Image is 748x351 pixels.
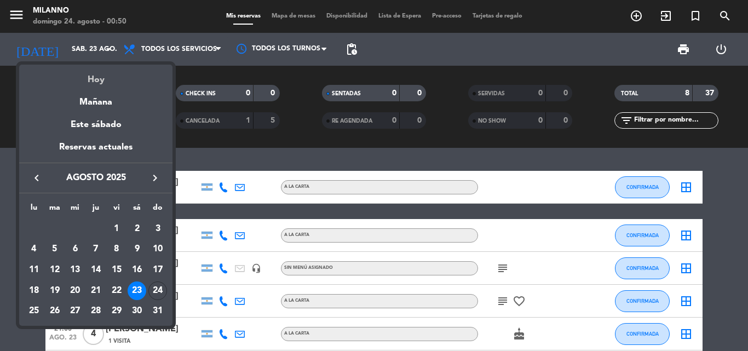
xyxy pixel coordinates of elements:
div: 28 [87,302,105,321]
div: 17 [148,261,167,279]
i: keyboard_arrow_right [148,171,162,185]
th: miércoles [65,202,85,218]
div: Hoy [19,65,172,87]
div: 7 [87,240,105,258]
th: domingo [147,202,168,218]
td: 21 de agosto de 2025 [85,280,106,301]
div: 11 [25,261,43,279]
td: 5 de agosto de 2025 [44,239,65,260]
div: 10 [148,240,167,258]
div: 20 [66,281,84,300]
td: 27 de agosto de 2025 [65,301,85,322]
td: 25 de agosto de 2025 [24,301,44,322]
div: 5 [45,240,64,258]
div: 19 [45,281,64,300]
th: sábado [127,202,148,218]
th: jueves [85,202,106,218]
td: 6 de agosto de 2025 [65,239,85,260]
th: lunes [24,202,44,218]
div: 1 [107,220,126,238]
td: 9 de agosto de 2025 [127,239,148,260]
div: 22 [107,281,126,300]
td: 22 de agosto de 2025 [106,280,127,301]
div: 9 [128,240,146,258]
td: 11 de agosto de 2025 [24,260,44,280]
td: 14 de agosto de 2025 [85,260,106,280]
button: keyboard_arrow_right [145,171,165,185]
div: 14 [87,261,105,279]
td: 30 de agosto de 2025 [127,301,148,322]
div: 3 [148,220,167,238]
span: agosto 2025 [47,171,145,185]
div: Reservas actuales [19,140,172,163]
div: 12 [45,261,64,279]
div: 2 [128,220,146,238]
th: martes [44,202,65,218]
td: 7 de agosto de 2025 [85,239,106,260]
div: 21 [87,281,105,300]
div: 6 [66,240,84,258]
div: 31 [148,302,167,321]
td: 3 de agosto de 2025 [147,218,168,239]
div: 26 [45,302,64,321]
td: 19 de agosto de 2025 [44,280,65,301]
div: 15 [107,261,126,279]
div: 25 [25,302,43,321]
div: 27 [66,302,84,321]
div: 23 [128,281,146,300]
div: 24 [148,281,167,300]
td: 8 de agosto de 2025 [106,239,127,260]
td: 16 de agosto de 2025 [127,260,148,280]
td: 10 de agosto de 2025 [147,239,168,260]
td: 31 de agosto de 2025 [147,301,168,322]
div: 16 [128,261,146,279]
div: 13 [66,261,84,279]
td: 17 de agosto de 2025 [147,260,168,280]
td: 13 de agosto de 2025 [65,260,85,280]
div: 29 [107,302,126,321]
div: 18 [25,281,43,300]
i: keyboard_arrow_left [30,171,43,185]
td: 4 de agosto de 2025 [24,239,44,260]
td: 12 de agosto de 2025 [44,260,65,280]
td: 23 de agosto de 2025 [127,280,148,301]
td: 15 de agosto de 2025 [106,260,127,280]
div: 8 [107,240,126,258]
td: 2 de agosto de 2025 [127,218,148,239]
div: 30 [128,302,146,321]
button: keyboard_arrow_left [27,171,47,185]
td: 18 de agosto de 2025 [24,280,44,301]
div: Mañana [19,87,172,110]
td: 29 de agosto de 2025 [106,301,127,322]
div: Este sábado [19,110,172,140]
div: 4 [25,240,43,258]
td: AGO. [24,218,106,239]
th: viernes [106,202,127,218]
td: 20 de agosto de 2025 [65,280,85,301]
td: 24 de agosto de 2025 [147,280,168,301]
td: 26 de agosto de 2025 [44,301,65,322]
td: 28 de agosto de 2025 [85,301,106,322]
td: 1 de agosto de 2025 [106,218,127,239]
